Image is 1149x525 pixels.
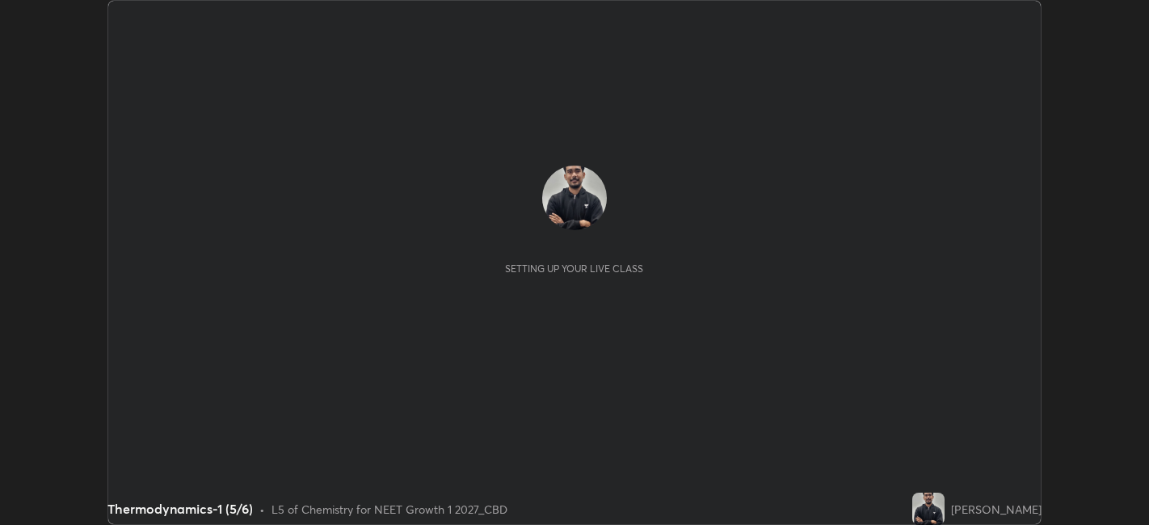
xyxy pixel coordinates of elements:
[542,166,607,230] img: 213def5e5dbf4e79a6b4beccebb68028.jpg
[259,501,265,518] div: •
[271,501,507,518] div: L5 of Chemistry for NEET Growth 1 2027_CBD
[912,493,945,525] img: 213def5e5dbf4e79a6b4beccebb68028.jpg
[505,262,643,275] div: Setting up your live class
[951,501,1042,518] div: [PERSON_NAME]
[107,499,253,519] div: Thermodynamics-1 (5/6)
